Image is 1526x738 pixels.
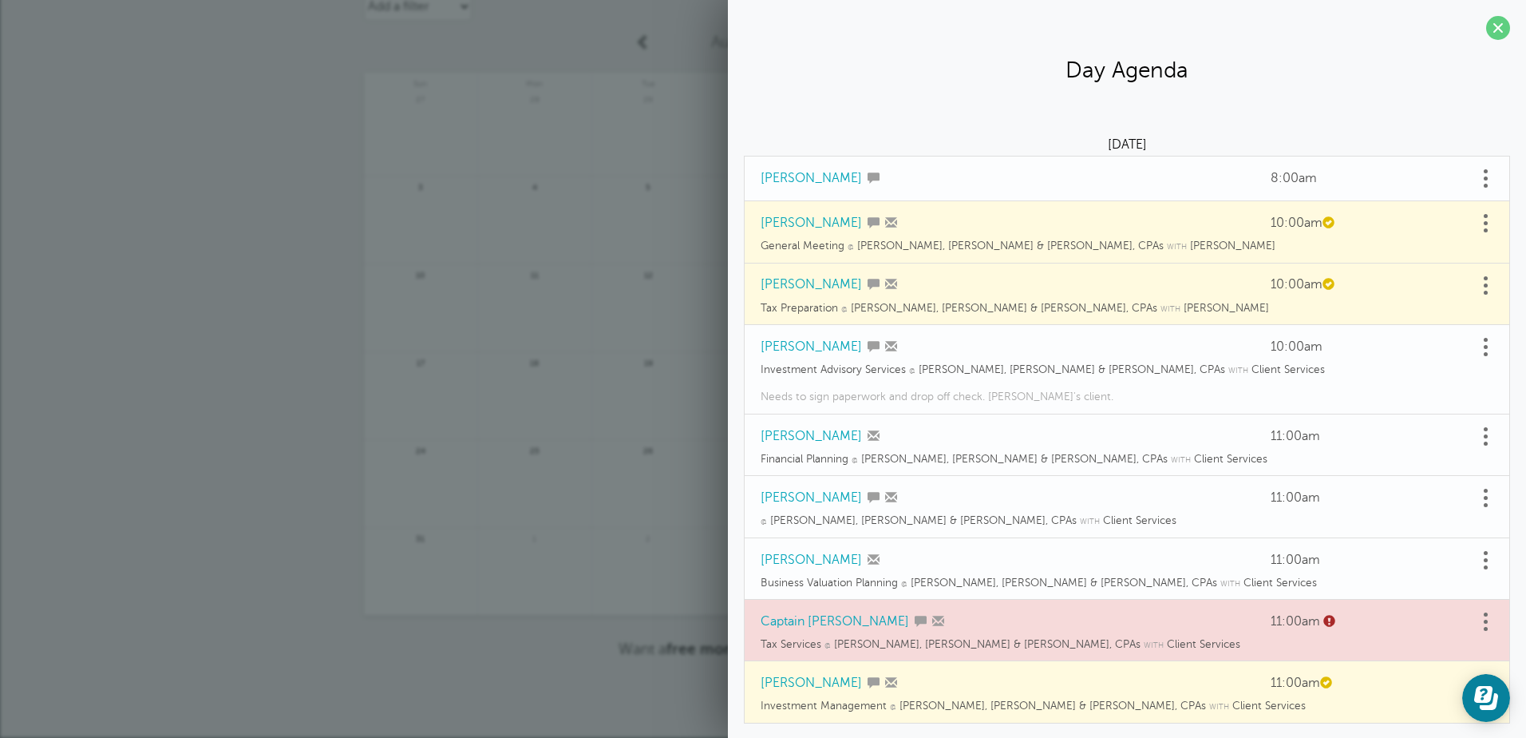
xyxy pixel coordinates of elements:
[641,93,655,105] span: 29
[413,444,428,456] span: 24
[851,302,1157,314] span: [PERSON_NAME], [PERSON_NAME] & [PERSON_NAME], CPAs
[899,700,1206,712] span: [PERSON_NAME], [PERSON_NAME] & [PERSON_NAME], CPAs
[1243,577,1317,589] span: Client Services
[761,638,821,650] span: Tax Services
[761,302,838,314] span: Tax Preparation
[528,268,542,280] span: 11
[1255,538,1477,577] td: 11:00am
[706,73,819,89] span: Wed
[413,93,428,105] span: 27
[1194,453,1267,465] span: Client Services
[528,532,542,544] span: 1
[761,518,767,526] span: @
[865,216,880,227] span: This customer will get reminders via SMS/text for this appointment. (You can hide these icons und...
[852,456,858,464] span: @
[883,216,897,227] span: This customer will get reminders via email for this appointment. (You can hide these icons under ...
[1255,325,1477,363] td: 10:00am
[761,240,844,252] span: General Meeting
[912,615,927,625] span: This customer will get reminders via SMS/text for this appointment. (You can hide these icons und...
[861,453,1168,465] span: [PERSON_NAME], [PERSON_NAME] & [PERSON_NAME], CPAs
[909,367,915,375] span: @
[761,490,862,505] a: [PERSON_NAME]
[865,172,880,182] span: This customer will get reminders via SMS/text for this appointment. (You can hide these icons und...
[364,73,477,89] span: Sun
[761,339,862,354] a: [PERSON_NAME]
[865,430,880,440] span: This customer will get reminders via email for this appointment. (You can hide these icons under ...
[857,240,1164,252] span: [PERSON_NAME], [PERSON_NAME] & [PERSON_NAME], CPAs
[711,33,762,51] span: August
[1167,638,1240,650] span: Client Services
[901,580,907,588] span: @
[413,532,428,544] span: 31
[1080,518,1100,526] span: with
[1184,302,1269,314] span: [PERSON_NAME]
[883,491,897,502] span: This customer will get reminders via email for this appointment. (You can hide these icons under ...
[1167,243,1187,251] span: with
[666,641,749,657] strong: free month
[761,553,862,567] a: [PERSON_NAME]
[1255,661,1477,700] td: 11:00am
[744,117,1510,157] td: [DATE]
[660,25,866,60] a: August 2025
[528,356,542,368] span: 18
[761,577,898,589] span: Business Valuation Planning
[761,216,862,230] a: [PERSON_NAME]
[761,171,862,185] a: [PERSON_NAME]
[528,444,542,456] span: 25
[1232,700,1306,712] span: Client Services
[761,453,848,465] span: Financial Planning
[761,429,862,443] a: [PERSON_NAME]
[1255,415,1477,453] td: 11:00am
[592,73,706,89] span: Tue
[1171,456,1191,464] span: with
[761,277,862,292] a: [PERSON_NAME]
[911,577,1217,589] span: [PERSON_NAME], [PERSON_NAME] & [PERSON_NAME], CPAs
[1251,363,1325,375] span: Client Services
[865,340,880,351] span: This customer will get reminders via SMS/text for this appointment. (You can hide these icons und...
[1144,641,1164,649] span: with
[641,444,655,456] span: 26
[364,640,1162,658] p: Want a ?
[1255,476,1477,514] td: 11:00am
[1255,201,1477,240] td: 10:00am
[1228,367,1248,375] span: with
[641,268,655,280] span: 12
[1209,703,1229,711] span: with
[890,703,896,711] span: @
[761,700,887,712] span: Investment Management
[865,553,880,564] span: This customer will get reminders via email for this appointment. (You can hide these icons under ...
[641,532,655,544] span: 2
[1190,240,1275,252] span: [PERSON_NAME]
[1255,157,1477,201] td: 8:00am
[865,676,880,687] span: This customer will get reminders via SMS/text for this appointment. (You can hide these icons und...
[883,340,897,351] span: This customer will get reminders via email for this appointment. (You can hide these icons under ...
[1255,264,1477,302] td: 10:00am
[770,514,1077,526] span: [PERSON_NAME], [PERSON_NAME] & [PERSON_NAME], CPAs
[1103,514,1176,526] span: Client Services
[1462,674,1510,722] iframe: Resource center
[1255,600,1477,638] td: 11:00am
[848,243,854,251] span: @
[1220,580,1240,588] span: with
[761,676,862,690] a: [PERSON_NAME]
[761,389,1493,404] p: Needs to sign paperwork and drop off check. [PERSON_NAME]'s client.
[930,615,944,625] span: This customer will get reminders via email for this appointment. (You can hide these icons under ...
[883,278,897,288] span: This customer will get reminders via email for this appointment. (You can hide these icons under ...
[413,356,428,368] span: 17
[865,278,880,288] span: This customer will get reminders via SMS/text for this appointment. (You can hide these icons und...
[641,356,655,368] span: 19
[528,93,542,105] span: 28
[834,638,1141,650] span: [PERSON_NAME], [PERSON_NAME] & [PERSON_NAME], CPAs
[528,181,542,192] span: 4
[413,181,428,192] span: 3
[1160,305,1180,313] span: with
[641,181,655,192] span: 5
[883,676,897,687] span: This customer will get reminders via email for this appointment. (You can hide these icons under ...
[413,268,428,280] span: 10
[824,641,831,649] span: @
[744,56,1510,84] h2: Day Agenda
[761,614,909,629] a: Captain [PERSON_NAME]
[919,363,1225,375] span: [PERSON_NAME], [PERSON_NAME] & [PERSON_NAME], CPAs
[841,305,848,313] span: @
[761,363,906,375] span: Investment Advisory Services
